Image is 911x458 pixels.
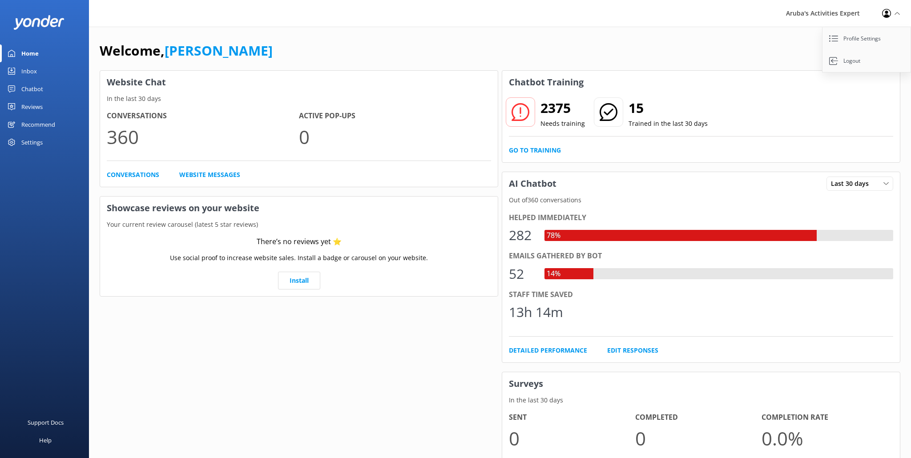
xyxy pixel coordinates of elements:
a: Edit Responses [607,346,658,355]
p: Trained in the last 30 days [629,119,708,129]
div: Reviews [21,98,43,116]
div: Settings [21,133,43,151]
div: 52 [509,263,536,285]
p: In the last 30 days [100,94,498,104]
div: Staff time saved [509,289,893,301]
h3: Chatbot Training [502,71,590,94]
p: 0 [299,122,491,152]
div: Helped immediately [509,212,893,224]
div: Home [21,44,39,62]
p: In the last 30 days [502,395,900,405]
h3: Website Chat [100,71,498,94]
a: Conversations [107,170,159,180]
div: 14% [544,268,563,280]
div: 282 [509,225,536,246]
div: There’s no reviews yet ⭐ [257,236,342,248]
h3: Surveys [502,372,900,395]
h1: Welcome, [100,40,273,61]
div: Help [39,431,52,449]
div: Chatbot [21,80,43,98]
p: Needs training [540,119,585,129]
p: 0 [635,423,762,453]
div: Emails gathered by bot [509,250,893,262]
h3: AI Chatbot [502,172,563,195]
h2: 15 [629,97,708,119]
div: Inbox [21,62,37,80]
h4: Conversations [107,110,299,122]
img: yonder-white-logo.png [13,15,64,30]
a: Detailed Performance [509,346,587,355]
h4: Completion Rate [762,412,888,423]
p: Your current review carousel (latest 5 star reviews) [100,220,498,229]
div: 78% [544,230,563,241]
div: Support Docs [28,414,64,431]
p: 0 [509,423,635,453]
h3: Showcase reviews on your website [100,197,498,220]
p: 360 [107,122,299,152]
p: Out of 360 conversations [502,195,900,205]
a: [PERSON_NAME] [165,41,273,60]
div: 13h 14m [509,301,563,323]
a: Go to Training [509,145,561,155]
h4: Active Pop-ups [299,110,491,122]
h2: 2375 [540,97,585,119]
h4: Completed [635,412,762,423]
a: Install [278,272,320,289]
span: Last 30 days [831,179,874,189]
h4: Sent [509,412,635,423]
p: 0.0 % [762,423,888,453]
a: Website Messages [179,170,240,180]
div: Recommend [21,116,55,133]
p: Use social proof to increase website sales. Install a badge or carousel on your website. [170,253,428,263]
